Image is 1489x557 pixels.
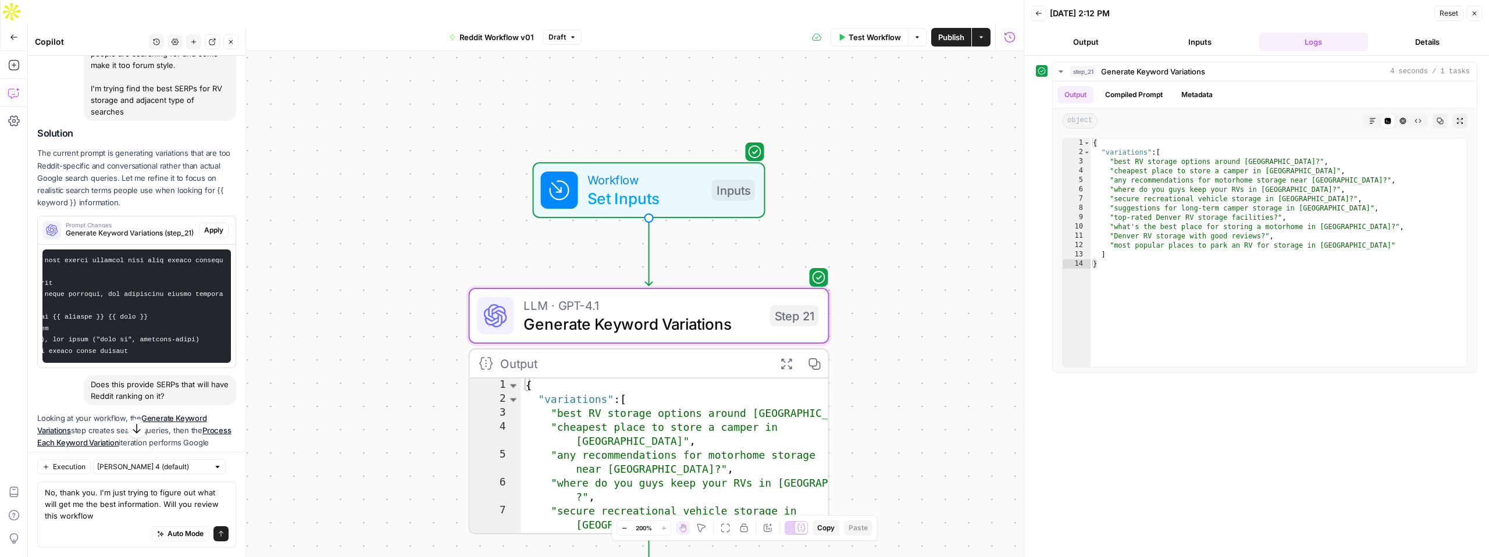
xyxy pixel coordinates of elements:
a: Process Each Keyword Variation [37,426,231,447]
div: 10 [1063,222,1091,231]
span: Toggle code folding, rows 2 through 13 [507,392,520,406]
span: Toggle code folding, rows 2 through 13 [1084,148,1090,157]
div: Output [500,354,765,373]
button: Draft [543,30,582,45]
p: Looking at your workflow, the step creates search queries, then the iteration performs Google sea... [37,412,236,474]
span: Generate Keyword Variations [523,312,761,335]
span: Test Workflow [849,31,901,43]
span: Auto Mode [168,529,204,539]
span: Generate Keyword Variations (step_21) [66,228,194,238]
div: 5 [1063,176,1091,185]
div: Step 21 [770,305,819,326]
div: LLM · GPT-4.1Generate Keyword VariationsStep 21Output{ "variations":[ "best RV storage options ar... [469,288,829,534]
span: Prompt Changes [66,222,194,228]
button: Output [1057,86,1093,103]
span: Toggle code folding, rows 1 through 14 [1084,138,1090,148]
button: Output [1031,33,1141,51]
span: Toggle code folding, rows 1 through 14 [507,379,520,392]
span: 200% [636,523,652,533]
div: 4 [1063,166,1091,176]
button: Reset [1434,6,1463,21]
button: Copy [813,520,839,535]
button: Execution [37,459,91,474]
div: 13 [1063,250,1091,259]
span: Draft [548,32,566,42]
button: Compiled Prompt [1098,86,1170,103]
div: 11 [1063,231,1091,241]
div: 14 [1063,259,1091,269]
button: Metadata [1174,86,1220,103]
span: Apply [204,225,223,235]
button: Publish [931,28,971,47]
textarea: No, thank you. I'm just trying to figure out what will get me the best information. Will you revi... [45,487,229,522]
div: 2 [470,392,521,406]
button: Logs [1259,33,1369,51]
div: 7 [470,504,521,532]
span: LLM · GPT-4.1 [523,296,761,315]
button: Auto Mode [152,526,209,541]
button: Inputs [1145,33,1255,51]
span: Workflow [587,170,703,189]
h2: Solution [37,128,236,139]
span: object [1062,113,1098,128]
button: Details [1373,33,1482,51]
div: 9 [1063,213,1091,222]
div: 6 [1063,185,1091,194]
div: Does this provide SERPs that will have Reddit ranking on it? [84,375,236,405]
span: Execution [53,462,86,472]
button: Apply [199,223,229,238]
g: Edge from start to step_21 [646,218,653,285]
div: 4 seconds / 1 tasks [1053,81,1477,372]
span: Reddit Workflow v01 [459,31,534,43]
div: 3 [470,406,521,420]
div: 8 [1063,203,1091,213]
span: Publish [938,31,964,43]
div: 6 [470,476,521,504]
button: Reddit Workflow v01 [442,28,541,47]
span: Set Inputs [587,187,703,210]
span: Reset [1440,8,1458,19]
span: Generate Keyword Variations [1101,66,1205,77]
input: Claude Sonnet 4 (default) [97,461,209,473]
div: 3 [1063,157,1091,166]
div: WorkflowSet InputsInputs [469,162,829,218]
div: Copilot [35,36,145,48]
span: Copy [817,523,835,533]
button: Paste [844,520,872,535]
div: 1 [470,379,521,392]
span: step_21 [1070,66,1096,77]
div: 7 [1063,194,1091,203]
div: 5 [470,448,521,476]
div: 12 [1063,241,1091,250]
div: 2 [1063,148,1091,157]
span: 4 seconds / 1 tasks [1390,66,1470,77]
button: 4 seconds / 1 tasks [1053,62,1477,81]
button: Test Workflow [831,28,908,47]
p: The current prompt is generating variations that are too Reddit-specific and conversational rathe... [37,147,236,209]
div: 4 [470,420,521,448]
span: Paste [849,523,868,533]
a: Generate Keyword Variations [37,413,207,435]
div: Inputs [712,180,755,201]
div: 1 [1063,138,1091,148]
